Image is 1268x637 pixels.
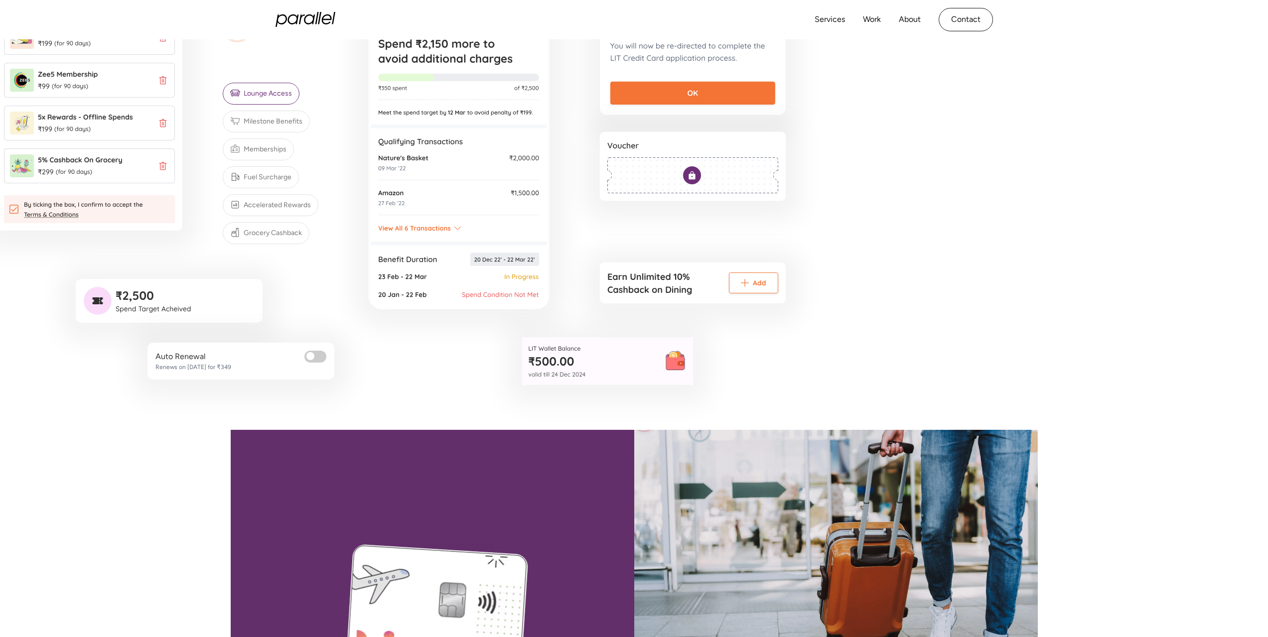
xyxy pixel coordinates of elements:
div: Memberships [244,144,286,154]
div: Grocery Cashback [244,228,302,238]
div: Milestone Benefits [244,116,302,127]
a: home [276,12,335,27]
div: Accelerated Rewards [244,200,311,210]
img: au bank app image [599,262,786,304]
img: au bank app image [599,131,786,201]
img: au bank app image [522,337,693,385]
div: Auto Renewal [155,351,231,363]
a: Services [815,12,845,27]
div: Fuel Surcharge [244,172,291,182]
a: Contact [939,8,993,31]
div: Renews on [DATE] for ₹349 [155,363,231,372]
a: Work [863,12,881,27]
a: About [899,12,921,27]
div: Lounge Access [244,88,292,99]
img: au bank app image [76,279,263,323]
